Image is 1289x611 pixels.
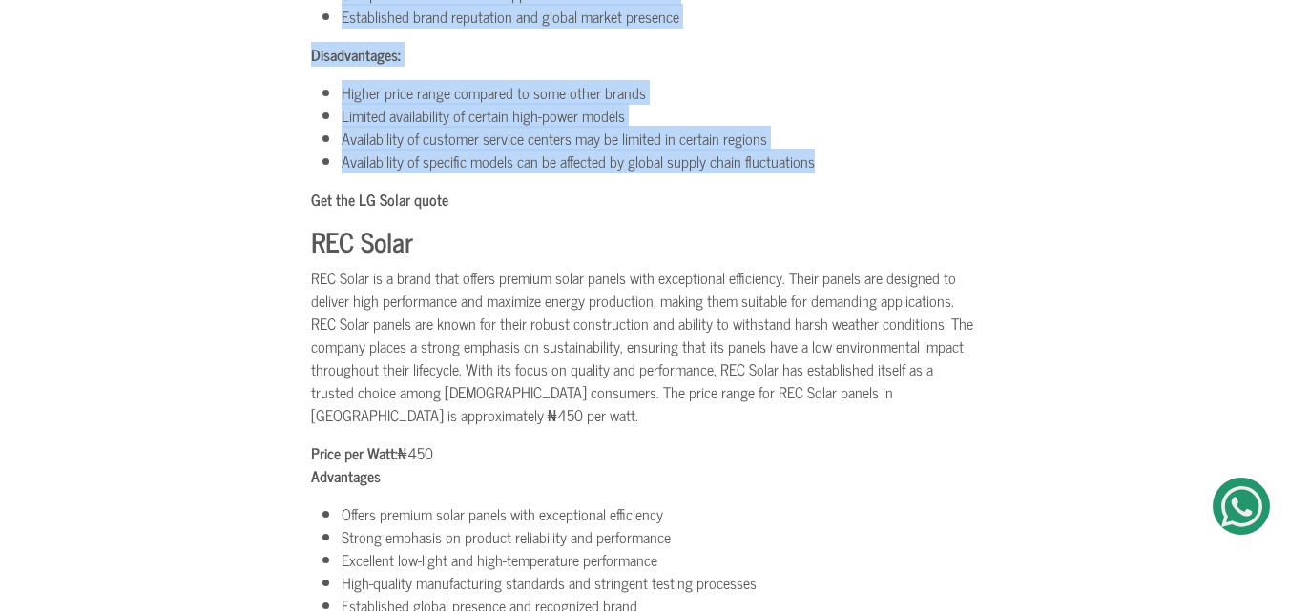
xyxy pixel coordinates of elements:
p: REC Solar is a brand that offers premium solar panels with exceptional efficiency. Their panels a... [311,266,979,426]
b: Advantages [311,463,381,488]
p: ₦450 [311,441,979,487]
li: Higher price range compared to some other brands [342,81,979,104]
img: Get Started On Earthbond Via Whatsapp [1221,486,1262,527]
b: Get the LG Solar quote [311,187,448,212]
li: High-quality manufacturing standards and stringent testing processes [342,571,979,594]
b: Disadvantages: [311,42,401,67]
li: Established brand reputation and global market presence [342,5,979,28]
li: Strong emphasis on product reliability and performance [342,525,979,548]
li: Limited availability of certain high-power models [342,104,979,127]
li: Offers premium solar panels with exceptional efficiency [342,502,979,525]
li: Excellent low-light and high-temperature performance [342,548,979,571]
b: REC Solar [311,219,413,263]
li: Availability of customer service centers may be limited in certain regions [342,127,979,150]
li: Availability of specific models can be affected by global supply chain fluctuations [342,150,979,173]
b: Price per Watt: [311,440,398,465]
